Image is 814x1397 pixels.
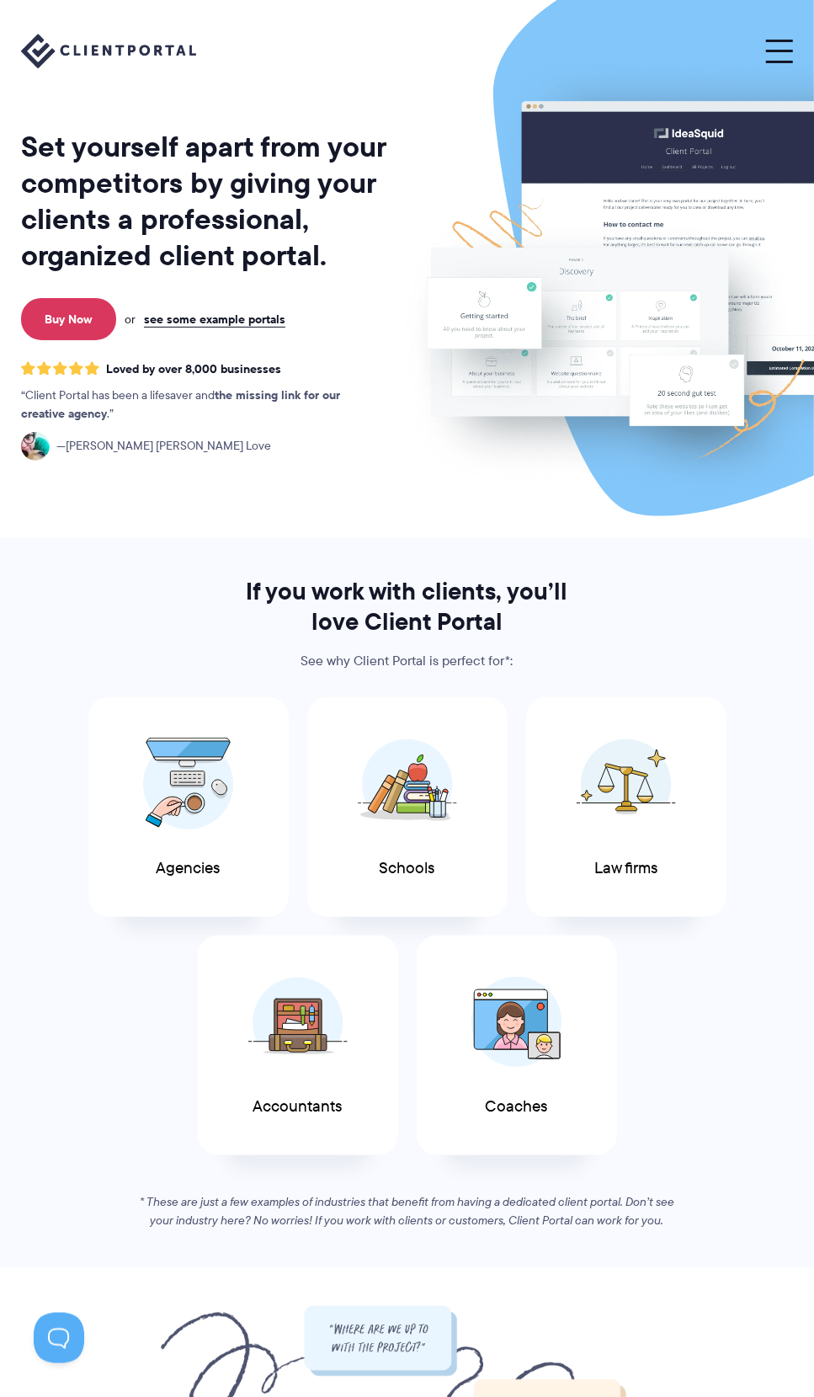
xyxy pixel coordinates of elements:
a: Buy Now [21,298,116,340]
a: Agencies [88,697,289,917]
em: * These are just a few examples of industries that benefit from having a dedicated client portal.... [140,1193,674,1229]
iframe: Toggle Customer Support [34,1313,84,1363]
a: Coaches [417,936,617,1155]
a: Accountants [198,936,398,1155]
span: Law firms [594,860,657,877]
span: or [125,312,136,327]
h1: Set yourself apart from your competitors by giving your clients a professional, organized client ... [21,129,407,274]
span: Schools [380,860,435,877]
span: Agencies [157,860,221,877]
strong: the missing link for our creative agency [21,386,340,423]
span: Coaches [486,1098,548,1116]
a: see some example portals [144,312,285,327]
p: Client Portal has been a lifesaver and . [21,387,375,424]
span: [PERSON_NAME] [PERSON_NAME] Love [56,437,271,456]
h2: If you work with clients, you’ll love Client Portal [226,576,588,637]
span: Loved by over 8,000 businesses [106,362,281,376]
a: Schools [307,697,508,917]
span: Accountants [253,1098,343,1116]
a: Law firms [526,697,726,917]
p: See why Client Portal is perfect for*: [226,650,588,673]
